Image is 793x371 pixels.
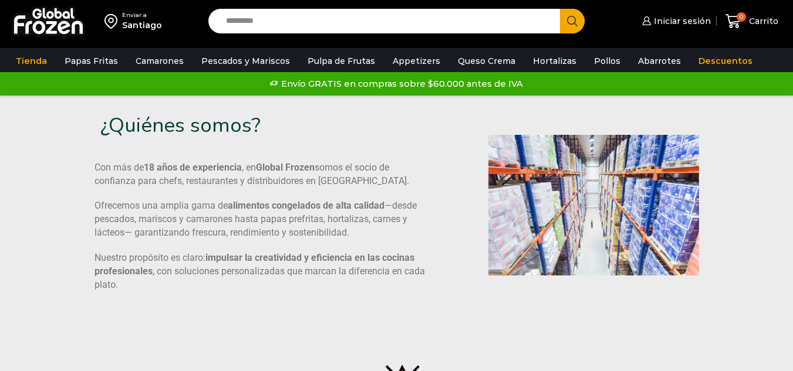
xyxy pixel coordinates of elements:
b: alimentos congelados de alta calidad [228,200,384,211]
div: Santiago [122,19,162,31]
span: Carrito [746,15,778,27]
p: Ofrecemos una amplia gama de —desde pescados, mariscos y camarones hasta papas prefritas, hortali... [95,199,428,240]
a: 0 Carrito [723,8,781,35]
div: Enviar a [122,11,162,19]
a: Iniciar sesión [639,9,711,33]
a: Descuentos [693,50,758,72]
a: Camarones [130,50,190,72]
a: Abarrotes [632,50,687,72]
a: Tienda [10,50,53,72]
b: impulsar la creatividad y eficiencia en las cocinas profesionales [95,252,414,277]
button: Search button [560,9,585,33]
b: 18 años de experiencia [144,162,242,173]
a: Queso Crema [452,50,521,72]
a: Pescados y Mariscos [195,50,296,72]
a: Hortalizas [527,50,582,72]
img: address-field-icon.svg [104,11,122,31]
a: Pulpa de Frutas [302,50,381,72]
b: Global Frozen [256,162,315,173]
a: Papas Fritas [59,50,124,72]
p: Con más de , en somos el socio de confianza para chefs, restaurantes y distribuidores en [GEOGRAP... [95,161,428,188]
span: 0 [737,12,746,22]
a: Appetizers [387,50,446,72]
p: Nuestro propósito es claro: , con soluciones personalizadas que marcan la diferencia en cada plato. [95,251,428,292]
span: Iniciar sesión [651,15,711,27]
a: Pollos [588,50,626,72]
h3: ¿Quiénes somos? [100,113,384,138]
